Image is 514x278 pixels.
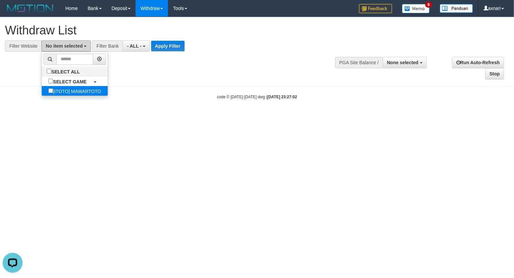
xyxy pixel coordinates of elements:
[440,4,473,13] img: panduan.png
[42,86,108,96] label: [ITOTO] MAWARTOTO
[92,40,123,52] div: Filter Bank
[217,95,297,99] small: code © [DATE]-[DATE] dwg |
[127,43,142,49] span: - ALL -
[485,68,504,79] a: Stop
[46,43,83,49] span: No item selected
[387,60,419,65] span: None selected
[151,41,185,51] button: Apply Filter
[359,4,392,13] img: Feedback.jpg
[48,88,53,93] input: [ITOTO] MAWARTOTO
[47,69,51,73] input: SELECT ALL
[42,67,86,76] label: SELECT ALL
[42,76,108,86] a: SELECT GAME
[335,57,383,68] div: PGA Site Balance /
[123,40,149,52] button: - ALL -
[48,79,53,83] input: SELECT GAME
[5,40,41,52] div: Filter Website
[383,57,427,68] button: None selected
[452,57,504,68] a: Run Auto-Refresh
[425,2,432,8] span: 9
[5,24,336,37] h1: Withdraw List
[267,95,297,99] strong: [DATE] 23:27:02
[5,3,55,13] img: MOTION_logo.png
[41,40,91,52] button: No item selected
[402,4,430,13] img: Button%20Memo.svg
[3,3,23,23] button: Open LiveChat chat widget
[53,79,86,84] b: SELECT GAME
